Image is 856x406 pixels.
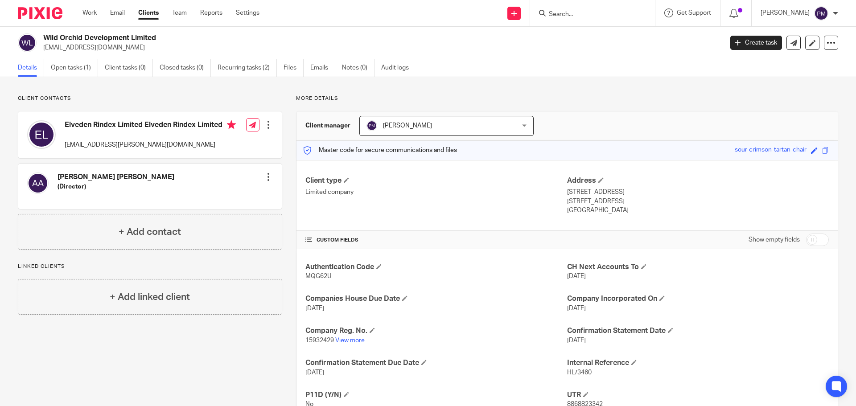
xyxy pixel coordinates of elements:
[548,11,628,19] input: Search
[18,33,37,52] img: svg%3E
[18,7,62,19] img: Pixie
[296,95,838,102] p: More details
[567,369,592,376] span: HL/3460
[761,8,810,17] p: [PERSON_NAME]
[305,294,567,303] h4: Companies House Due Date
[305,273,331,279] span: MQG62U
[172,8,187,17] a: Team
[18,59,44,77] a: Details
[730,36,782,50] a: Create task
[567,197,829,206] p: [STREET_ADDRESS]
[58,182,174,191] h5: (Director)
[65,140,236,149] p: [EMAIL_ADDRESS][PERSON_NAME][DOMAIN_NAME]
[814,6,828,21] img: svg%3E
[381,59,416,77] a: Audit logs
[236,8,259,17] a: Settings
[43,33,582,43] h2: Wild Orchid Development Limited
[567,176,829,185] h4: Address
[218,59,277,77] a: Recurring tasks (2)
[110,8,125,17] a: Email
[383,123,432,129] span: [PERSON_NAME]
[51,59,98,77] a: Open tasks (1)
[735,145,807,156] div: sour-crimson-tartan-chair
[305,390,567,400] h4: P11D (Y/N)
[305,369,324,376] span: [DATE]
[305,262,567,272] h4: Authentication Code
[305,237,567,244] h4: CUSTOM FIELDS
[303,146,457,155] p: Master code for secure communications and files
[310,59,335,77] a: Emails
[305,121,350,130] h3: Client manager
[305,358,567,368] h4: Confirmation Statement Due Date
[567,188,829,197] p: [STREET_ADDRESS]
[567,358,829,368] h4: Internal Reference
[305,305,324,312] span: [DATE]
[82,8,97,17] a: Work
[749,235,800,244] label: Show empty fields
[119,225,181,239] h4: + Add contact
[200,8,222,17] a: Reports
[65,120,236,131] h4: Elveden Rindex Limited Elveden Rindex Limited
[227,120,236,129] i: Primary
[567,262,829,272] h4: CH Next Accounts To
[366,120,377,131] img: svg%3E
[567,294,829,303] h4: Company Incorporated On
[567,305,586,312] span: [DATE]
[18,95,282,102] p: Client contacts
[18,263,282,270] p: Linked clients
[305,176,567,185] h4: Client type
[567,326,829,336] h4: Confirmation Statement Date
[160,59,211,77] a: Closed tasks (0)
[567,206,829,215] p: [GEOGRAPHIC_DATA]
[43,43,717,52] p: [EMAIL_ADDRESS][DOMAIN_NAME]
[58,172,174,182] h4: [PERSON_NAME] [PERSON_NAME]
[305,337,334,344] span: 15932429
[284,59,304,77] a: Files
[138,8,159,17] a: Clients
[567,273,586,279] span: [DATE]
[342,59,374,77] a: Notes (0)
[567,337,586,344] span: [DATE]
[335,337,365,344] a: View more
[105,59,153,77] a: Client tasks (0)
[110,290,190,304] h4: + Add linked client
[27,172,49,194] img: svg%3E
[567,390,829,400] h4: UTR
[27,120,56,149] img: svg%3E
[677,10,711,16] span: Get Support
[305,188,567,197] p: Limited company
[305,326,567,336] h4: Company Reg. No.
